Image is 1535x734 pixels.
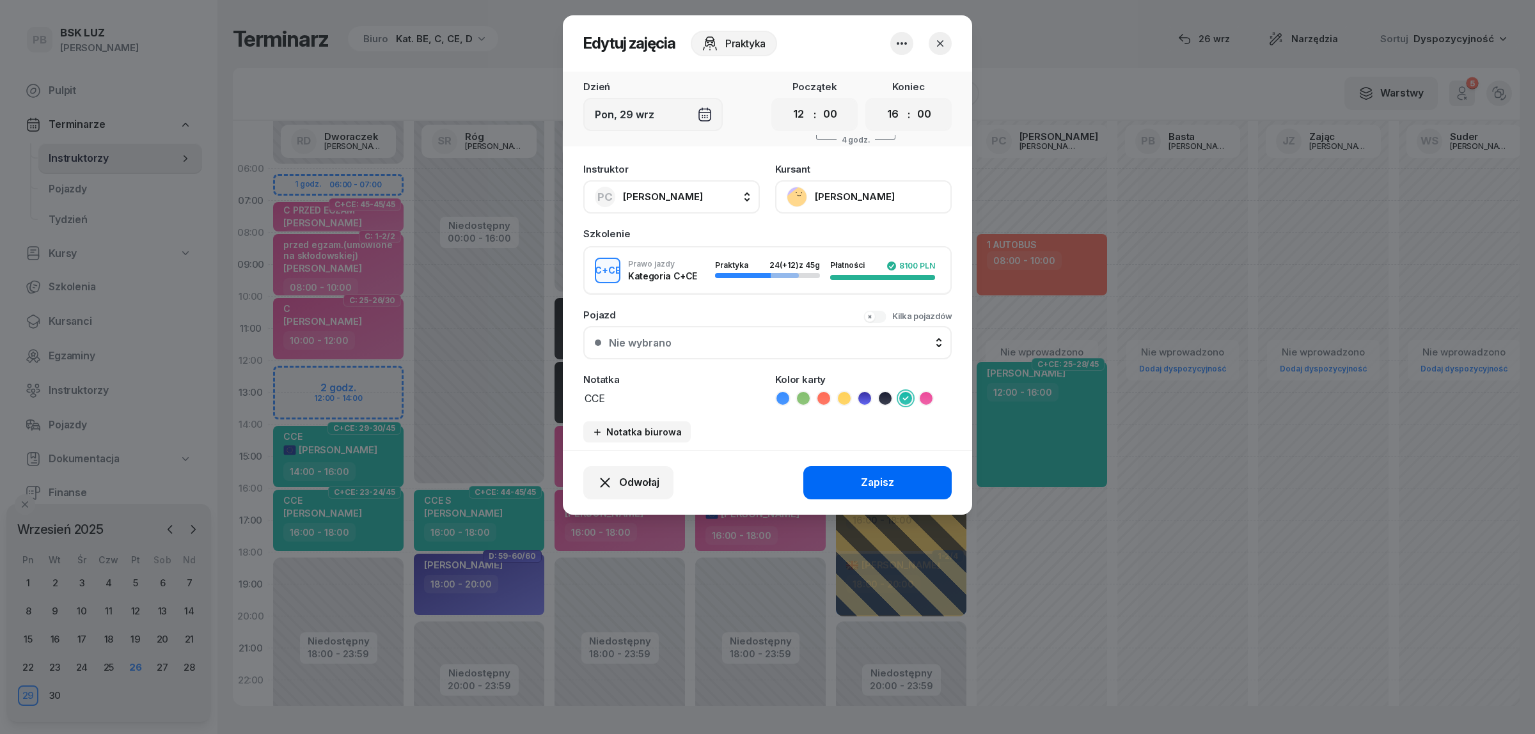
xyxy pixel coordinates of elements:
button: Kilka pojazdów [863,310,952,323]
span: [PERSON_NAME] [623,191,703,203]
span: Odwołaj [619,474,659,491]
div: Kilka pojazdów [892,310,952,323]
button: [PERSON_NAME] [775,180,952,214]
div: Notatka biurowa [592,426,682,437]
button: PC[PERSON_NAME] [583,180,760,214]
button: Nie wybrano [583,326,952,359]
div: : [908,107,910,122]
div: : [814,107,816,122]
button: Odwołaj [583,466,673,499]
span: PC [597,192,613,203]
h2: Edytuj zajęcia [583,33,675,54]
button: Zapisz [803,466,952,499]
div: Nie wybrano [609,338,672,348]
button: Notatka biurowa [583,421,691,442]
div: Zapisz [861,474,894,491]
